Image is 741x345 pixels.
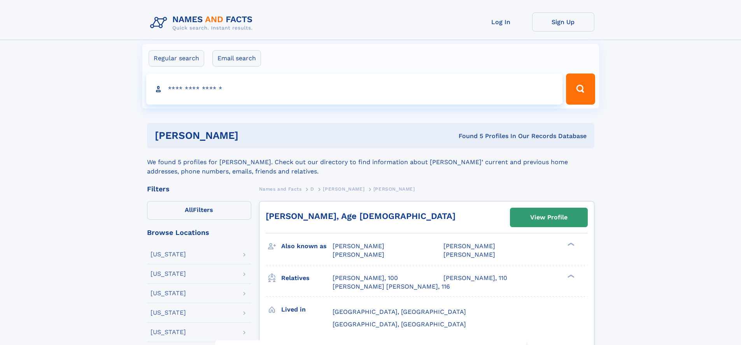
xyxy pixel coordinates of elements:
[333,251,384,258] span: [PERSON_NAME]
[266,211,455,221] a: [PERSON_NAME], Age [DEMOGRAPHIC_DATA]
[310,186,314,192] span: D
[530,208,568,226] div: View Profile
[151,310,186,316] div: [US_STATE]
[212,50,261,67] label: Email search
[147,12,259,33] img: Logo Names and Facts
[185,206,193,214] span: All
[147,201,251,220] label: Filters
[443,274,507,282] a: [PERSON_NAME], 110
[149,50,204,67] label: Regular search
[323,184,364,194] a: [PERSON_NAME]
[349,132,587,140] div: Found 5 Profiles In Our Records Database
[147,186,251,193] div: Filters
[443,242,495,250] span: [PERSON_NAME]
[566,242,575,247] div: ❯
[532,12,594,32] a: Sign Up
[443,251,495,258] span: [PERSON_NAME]
[151,290,186,296] div: [US_STATE]
[333,308,466,315] span: [GEOGRAPHIC_DATA], [GEOGRAPHIC_DATA]
[151,329,186,335] div: [US_STATE]
[310,184,314,194] a: D
[333,282,450,291] a: [PERSON_NAME] [PERSON_NAME], 116
[566,74,595,105] button: Search Button
[155,131,349,140] h1: [PERSON_NAME]
[333,274,398,282] a: [PERSON_NAME], 100
[146,74,563,105] input: search input
[510,208,587,227] a: View Profile
[323,186,364,192] span: [PERSON_NAME]
[147,148,594,176] div: We found 5 profiles for [PERSON_NAME]. Check out our directory to find information about [PERSON_...
[259,184,302,194] a: Names and Facts
[151,251,186,257] div: [US_STATE]
[281,240,333,253] h3: Also known as
[373,186,415,192] span: [PERSON_NAME]
[566,273,575,278] div: ❯
[333,242,384,250] span: [PERSON_NAME]
[281,303,333,316] h3: Lived in
[151,271,186,277] div: [US_STATE]
[333,320,466,328] span: [GEOGRAPHIC_DATA], [GEOGRAPHIC_DATA]
[281,271,333,285] h3: Relatives
[147,229,251,236] div: Browse Locations
[470,12,532,32] a: Log In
